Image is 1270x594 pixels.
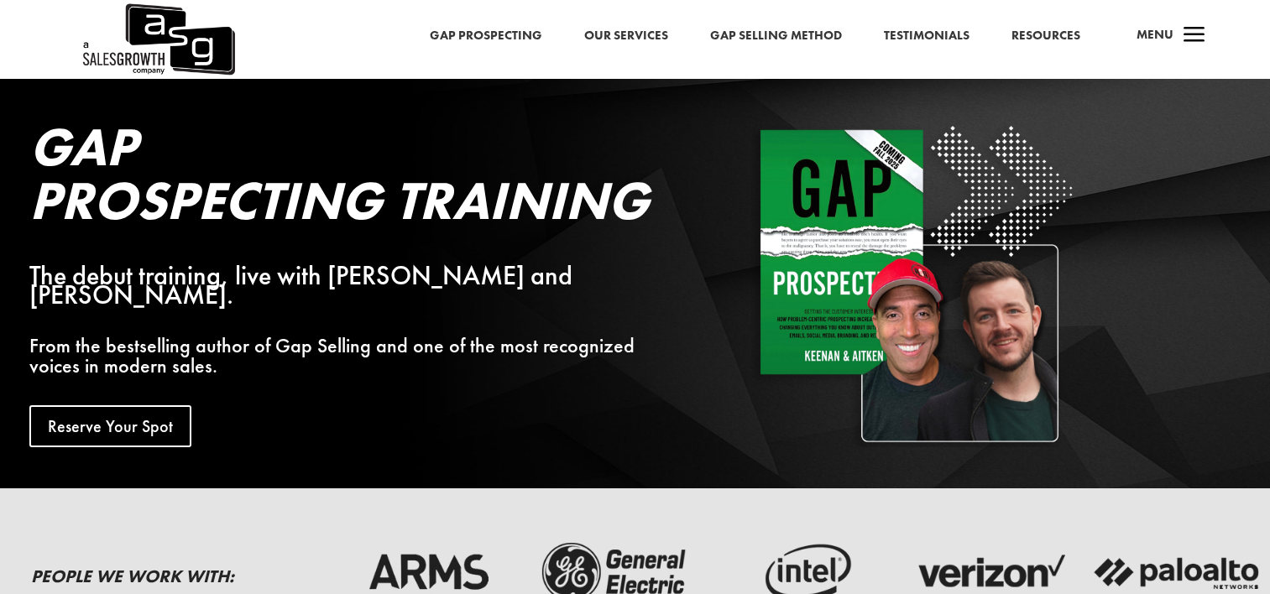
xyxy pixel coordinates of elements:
span: a [1178,19,1211,53]
img: Square White - Shadow [751,120,1078,446]
a: Resources [1011,25,1080,47]
span: Menu [1137,26,1173,43]
a: Testimonials [884,25,969,47]
div: The debut training, live with [PERSON_NAME] and [PERSON_NAME]. [29,266,656,306]
h2: Gap Prospecting Training [29,120,656,236]
a: Gap Prospecting [430,25,542,47]
p: From the bestselling author of Gap Selling and one of the most recognized voices in modern sales. [29,336,656,376]
a: Our Services [584,25,668,47]
a: Gap Selling Method [710,25,842,47]
a: Reserve Your Spot [29,405,191,447]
